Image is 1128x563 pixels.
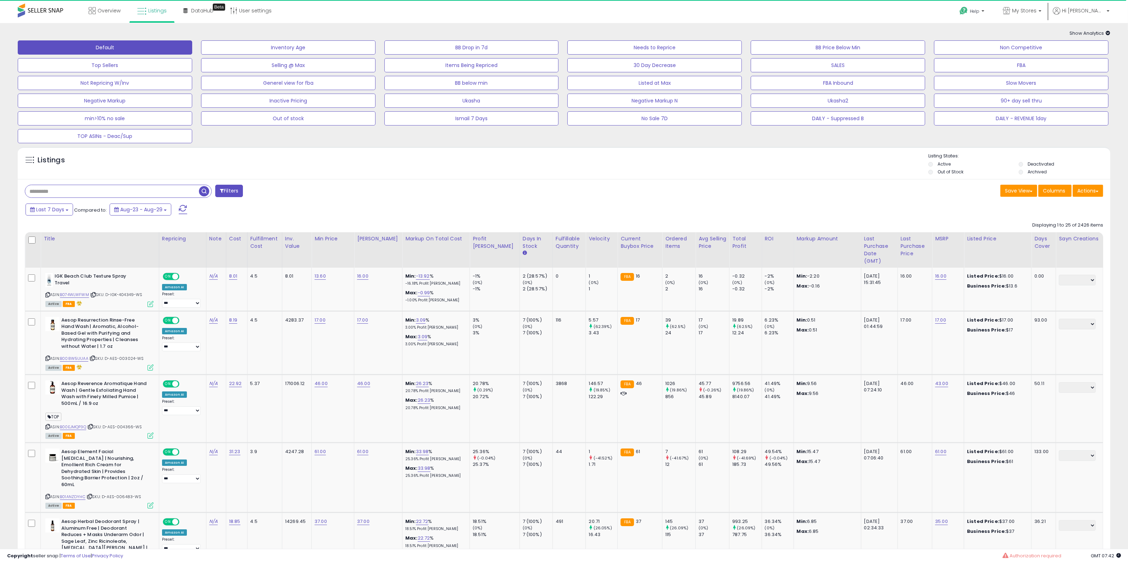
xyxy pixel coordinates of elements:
strong: Max: [797,390,809,397]
div: 39 [665,317,695,323]
b: Business Price: [967,283,1006,289]
img: 31qwUK-6uVL._SL40_.jpg [45,317,60,331]
button: Aug-23 - Aug-29 [110,204,171,216]
div: Preset: [162,336,201,352]
a: N/A [209,380,218,387]
small: (0%) [473,280,483,285]
a: 22.72 [418,535,430,542]
div: 41.49% [765,380,794,387]
div: Velocity [589,235,615,243]
a: 8.01 [229,273,238,280]
button: Listed at Max [567,76,742,90]
a: 33.98 [418,465,430,472]
div: 7 (100%) [523,394,552,400]
strong: Min: [797,317,807,323]
a: N/A [209,448,218,455]
a: 22.72 [416,518,428,525]
span: | SKU: D-AES-004366-WS [87,424,142,430]
p: 3.00% Profit [PERSON_NAME] [405,325,464,330]
div: Days In Stock [523,235,550,250]
small: (0%) [523,280,533,285]
div: 46.00 [901,380,927,387]
div: 8140.07 [732,394,761,400]
p: 0.51 [797,327,856,333]
div: -0.32 [732,273,761,279]
div: 1 [589,273,617,279]
small: FBA [621,317,634,325]
div: ASIN: [45,317,154,370]
small: (0%) [473,324,483,329]
span: Show Analytics [1069,30,1110,37]
b: Min: [405,317,416,323]
div: Last Purchase Date (GMT) [864,235,895,265]
span: My Stores [1012,7,1037,14]
button: Ukasha [384,94,559,108]
div: 16.00 [901,273,927,279]
small: Days In Stock. [523,250,527,256]
span: | SKU: D-AES-003024-WS [89,356,144,361]
div: 171006.12 [285,380,306,387]
button: Not Repricing W/Inv [18,76,192,90]
button: Non Competitive [934,40,1108,55]
a: Privacy Policy [92,552,123,559]
label: Deactivated [1028,161,1054,167]
strong: Max: [797,327,809,333]
div: Min Price [315,235,351,243]
div: 17 [699,317,729,323]
span: 17 [636,317,640,323]
span: Overview [98,7,121,14]
div: Total Profit [732,235,759,250]
h5: Listings [38,155,65,165]
button: Last 7 Days [26,204,73,216]
div: 20.78% [473,380,519,387]
span: OFF [178,317,190,323]
b: Min: [405,273,416,279]
div: ASIN: [45,380,154,438]
button: Top Sellers [18,58,192,72]
a: -0.99 [418,289,430,296]
a: 16.00 [357,273,368,280]
div: 20.72% [473,394,519,400]
p: 3.00% Profit [PERSON_NAME] [405,342,464,347]
a: -13.92 [416,273,430,280]
a: 61.00 [315,448,326,455]
a: N/A [209,273,218,280]
a: 33.98 [416,448,429,455]
div: ASIN: [45,448,154,508]
a: B074WLWFWM [60,292,89,298]
div: Preset: [162,292,201,308]
div: 41.49% [765,394,794,400]
div: 16 [699,273,729,279]
div: Sayn Creations [1059,235,1100,243]
a: Hi [PERSON_NAME] [1053,7,1110,23]
p: 20.78% Profit [PERSON_NAME] [405,389,464,394]
small: (0%) [765,280,775,285]
a: 31.23 [229,448,240,455]
div: Days Cover [1034,235,1053,250]
img: 314rTcyYIaL._SL40_.jpg [45,380,60,395]
div: 17.00 [901,317,927,323]
b: Business Price: [967,327,1006,333]
a: 16.00 [935,273,946,280]
b: IGK Beach Club Texture Spray Travel [55,273,141,288]
p: -0.16 [797,283,856,289]
a: 17.00 [315,317,326,324]
div: -1% [473,273,519,279]
small: FBA [621,380,634,388]
button: Slow Movers [934,76,1108,90]
p: 9.56 [797,390,856,397]
div: % [405,380,464,394]
button: Ukasha2 [751,94,925,108]
a: N/A [209,317,218,324]
div: Amazon AI [162,284,187,290]
a: 3.09 [416,317,426,324]
div: 45.77 [699,380,729,387]
span: Listings [148,7,167,14]
div: 116 [556,317,580,323]
div: 12.24 [732,330,761,336]
a: 61.00 [935,448,946,455]
i: hazardous material [75,364,82,369]
p: -2.20 [797,273,856,279]
div: 5.37 [250,380,277,387]
a: 22.92 [229,380,242,387]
